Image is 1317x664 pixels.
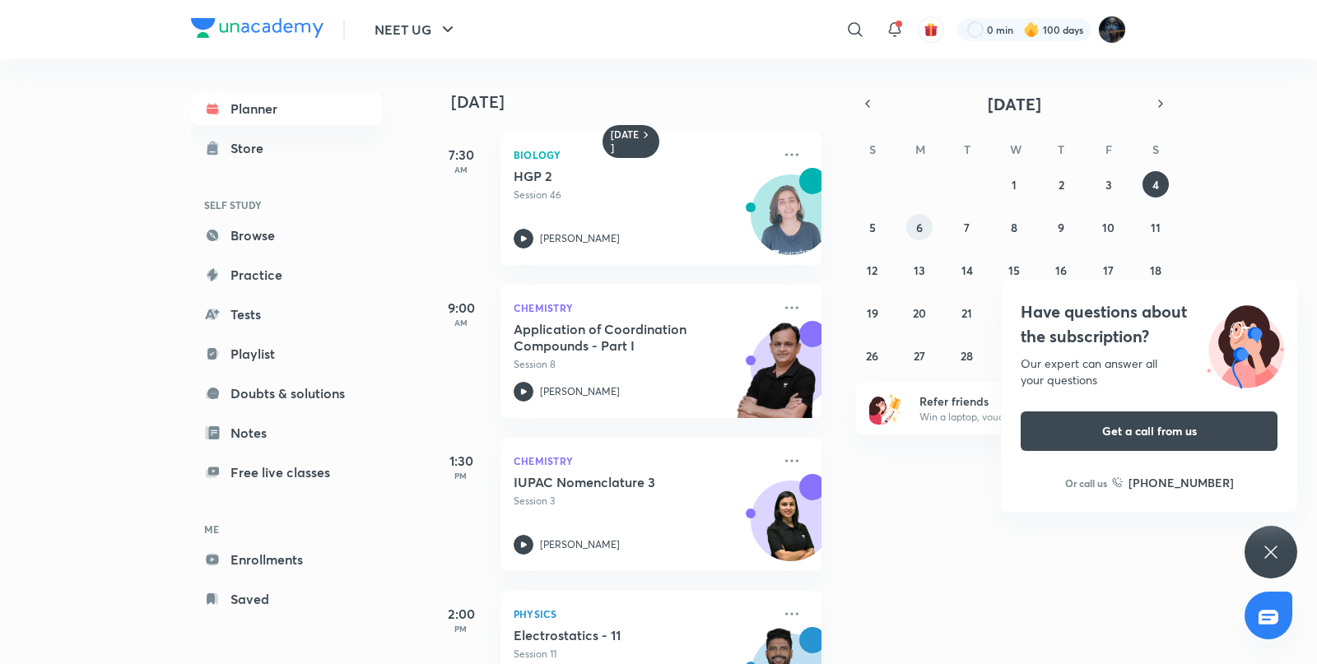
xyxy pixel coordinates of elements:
[964,220,970,235] abbr: October 7, 2025
[1112,474,1234,491] a: [PHONE_NUMBER]
[1142,257,1169,283] button: October 18, 2025
[1096,171,1122,197] button: October 3, 2025
[1021,411,1277,451] button: Get a call from us
[1098,16,1126,44] img: Purnima Sharma
[514,494,772,508] p: Session 3
[514,357,772,372] p: Session 8
[1023,21,1040,38] img: streak
[919,392,1122,410] h6: Refer friends
[191,456,382,489] a: Free live classes
[1150,262,1161,278] abbr: October 18, 2025
[191,543,382,576] a: Enrollments
[914,262,925,278] abbr: October 13, 2025
[1129,474,1234,491] h6: [PHONE_NUMBER]
[906,214,933,240] button: October 6, 2025
[1059,177,1064,193] abbr: October 2, 2025
[731,321,821,434] img: unacademy
[988,93,1041,115] span: [DATE]
[365,13,468,46] button: NEET UG
[961,348,973,364] abbr: October 28, 2025
[540,537,620,552] p: [PERSON_NAME]
[954,257,980,283] button: October 14, 2025
[867,305,878,321] abbr: October 19, 2025
[1105,142,1112,157] abbr: Friday
[1105,177,1112,193] abbr: October 3, 2025
[879,92,1149,115] button: [DATE]
[514,474,719,490] h5: IUPAC Nomenclature 3
[859,342,886,369] button: October 26, 2025
[514,188,772,202] p: Session 46
[1048,171,1074,197] button: October 2, 2025
[514,451,772,471] p: Chemistry
[514,604,772,624] p: Physics
[954,214,980,240] button: October 7, 2025
[428,471,494,481] p: PM
[961,305,972,321] abbr: October 21, 2025
[611,128,640,155] h6: [DATE]
[1010,142,1021,157] abbr: Wednesday
[859,257,886,283] button: October 12, 2025
[191,298,382,331] a: Tests
[1096,214,1122,240] button: October 10, 2025
[514,321,719,354] h5: Application of Coordination Compounds - Part I
[191,132,382,165] a: Store
[1152,142,1159,157] abbr: Saturday
[1011,220,1017,235] abbr: October 8, 2025
[1012,177,1017,193] abbr: October 1, 2025
[428,624,494,634] p: PM
[752,490,831,569] img: Avatar
[913,305,926,321] abbr: October 20, 2025
[954,342,980,369] button: October 28, 2025
[191,337,382,370] a: Playlist
[924,22,938,37] img: avatar
[914,348,925,364] abbr: October 27, 2025
[915,142,925,157] abbr: Monday
[1103,262,1114,278] abbr: October 17, 2025
[428,451,494,471] h5: 1:30
[230,138,273,158] div: Store
[1058,142,1064,157] abbr: Thursday
[1021,355,1277,388] div: Our expert can answer all your questions
[869,142,876,157] abbr: Sunday
[906,299,933,326] button: October 20, 2025
[1194,299,1297,388] img: ttu_illustration_new.svg
[1058,220,1064,235] abbr: October 9, 2025
[1152,177,1159,193] abbr: October 4, 2025
[859,299,886,326] button: October 19, 2025
[869,392,902,425] img: referral
[954,299,980,326] button: October 21, 2025
[1001,257,1027,283] button: October 15, 2025
[1065,476,1107,490] p: Or call us
[867,262,877,278] abbr: October 12, 2025
[191,377,382,410] a: Doubts & solutions
[859,214,886,240] button: October 5, 2025
[191,416,382,449] a: Notes
[961,262,973,278] abbr: October 14, 2025
[1151,220,1161,235] abbr: October 11, 2025
[919,410,1122,425] p: Win a laptop, vouchers & more
[1048,214,1074,240] button: October 9, 2025
[1142,171,1169,197] button: October 4, 2025
[540,231,620,246] p: [PERSON_NAME]
[866,348,878,364] abbr: October 26, 2025
[191,18,323,42] a: Company Logo
[191,219,382,252] a: Browse
[1001,171,1027,197] button: October 1, 2025
[1008,262,1020,278] abbr: October 15, 2025
[514,298,772,318] p: Chemistry
[191,258,382,291] a: Practice
[1001,214,1027,240] button: October 8, 2025
[1021,299,1277,349] h4: Have questions about the subscription?
[514,168,719,184] h5: HGP 2
[869,220,876,235] abbr: October 5, 2025
[1142,214,1169,240] button: October 11, 2025
[428,604,494,624] h5: 2:00
[916,220,923,235] abbr: October 6, 2025
[1096,257,1122,283] button: October 17, 2025
[1102,220,1115,235] abbr: October 10, 2025
[540,384,620,399] p: [PERSON_NAME]
[191,92,382,125] a: Planner
[191,515,382,543] h6: ME
[514,627,719,643] h5: Electrostatics - 11
[752,183,831,262] img: Avatar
